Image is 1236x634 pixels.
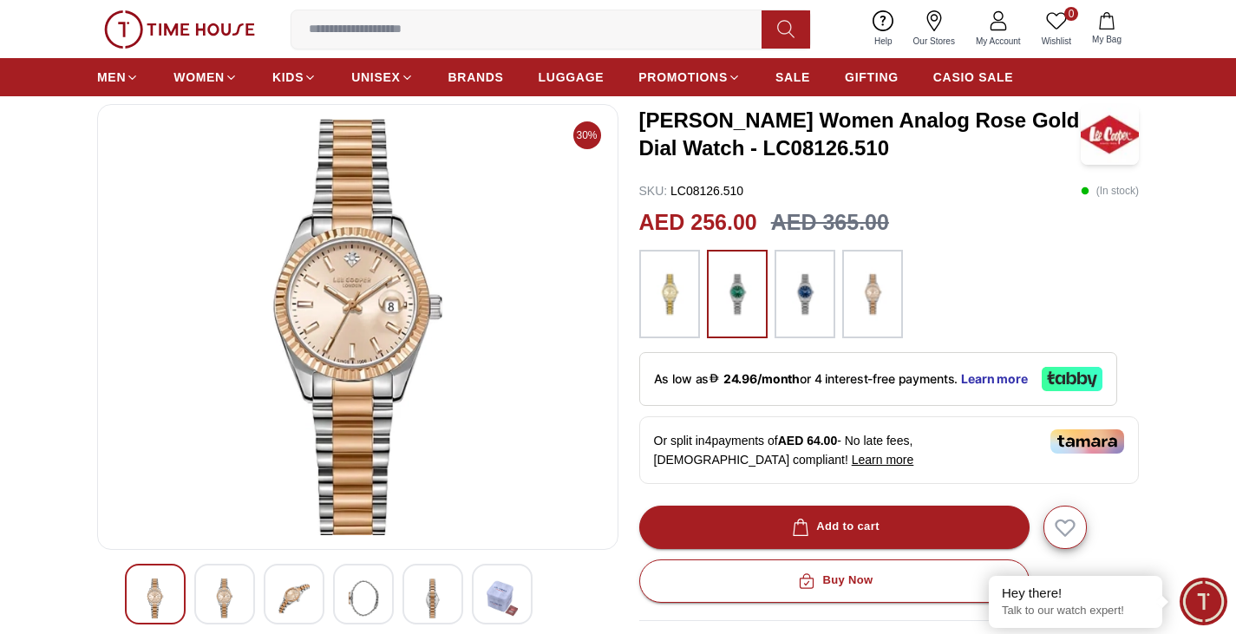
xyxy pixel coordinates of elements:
[1081,182,1139,199] p: ( In stock )
[639,182,744,199] p: LC08126.510
[351,69,400,86] span: UNISEX
[1050,429,1124,454] img: Tamara
[448,69,504,86] span: BRANDS
[272,62,317,93] a: KIDS
[278,578,310,618] img: LEE COOPER Women Analog Champagne Dial Watch - LC08126.210
[775,69,810,86] span: SALE
[864,7,903,51] a: Help
[771,206,889,239] h3: AED 365.00
[638,62,741,93] a: PROMOTIONS
[638,69,728,86] span: PROMOTIONS
[1081,104,1139,165] img: LEE COOPER Women Analog Rose Gold Dial Watch - LC08126.510
[1064,7,1078,21] span: 0
[933,62,1014,93] a: CASIO SALE
[112,119,604,535] img: LEE COOPER Women Analog Champagne Dial Watch - LC08126.210
[851,258,894,330] img: ...
[1031,7,1082,51] a: 0Wishlist
[1002,585,1149,602] div: Hey there!
[97,62,139,93] a: MEN
[104,10,255,49] img: ...
[648,258,691,330] img: ...
[448,62,504,93] a: BRANDS
[906,35,962,48] span: Our Stores
[1085,33,1128,46] span: My Bag
[573,121,601,149] span: 30%
[539,62,605,93] a: LUGGAGE
[783,258,827,330] img: ...
[173,62,238,93] a: WOMEN
[845,69,899,86] span: GIFTING
[969,35,1028,48] span: My Account
[487,578,518,618] img: LEE COOPER Women Analog Champagne Dial Watch - LC08126.210
[140,578,171,618] img: LEE COOPER Women Analog Champagne Dial Watch - LC08126.210
[209,578,240,618] img: LEE COOPER Women Analog Champagne Dial Watch - LC08126.210
[1180,578,1227,625] div: Chat Widget
[639,206,757,239] h2: AED 256.00
[845,62,899,93] a: GIFTING
[639,416,1139,484] div: Or split in 4 payments of - No late fees, [DEMOGRAPHIC_DATA] compliant!
[639,559,1030,603] button: Buy Now
[348,578,379,618] img: LEE COOPER Women Analog Champagne Dial Watch - LC08126.210
[639,506,1030,549] button: Add to cart
[1002,604,1149,618] p: Talk to our watch expert!
[1082,9,1132,49] button: My Bag
[272,69,304,86] span: KIDS
[903,7,965,51] a: Our Stores
[97,69,126,86] span: MEN
[351,62,413,93] a: UNISEX
[775,62,810,93] a: SALE
[639,107,1081,162] h3: [PERSON_NAME] Women Analog Rose Gold Dial Watch - LC08126.510
[539,69,605,86] span: LUGGAGE
[933,69,1014,86] span: CASIO SALE
[852,453,914,467] span: Learn more
[778,434,837,448] span: AED 64.00
[1035,35,1078,48] span: Wishlist
[417,578,448,618] img: LEE COOPER Women Analog Champagne Dial Watch - LC08126.210
[788,517,880,537] div: Add to cart
[639,184,668,198] span: SKU :
[867,35,899,48] span: Help
[716,258,759,330] img: ...
[173,69,225,86] span: WOMEN
[795,571,873,591] div: Buy Now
